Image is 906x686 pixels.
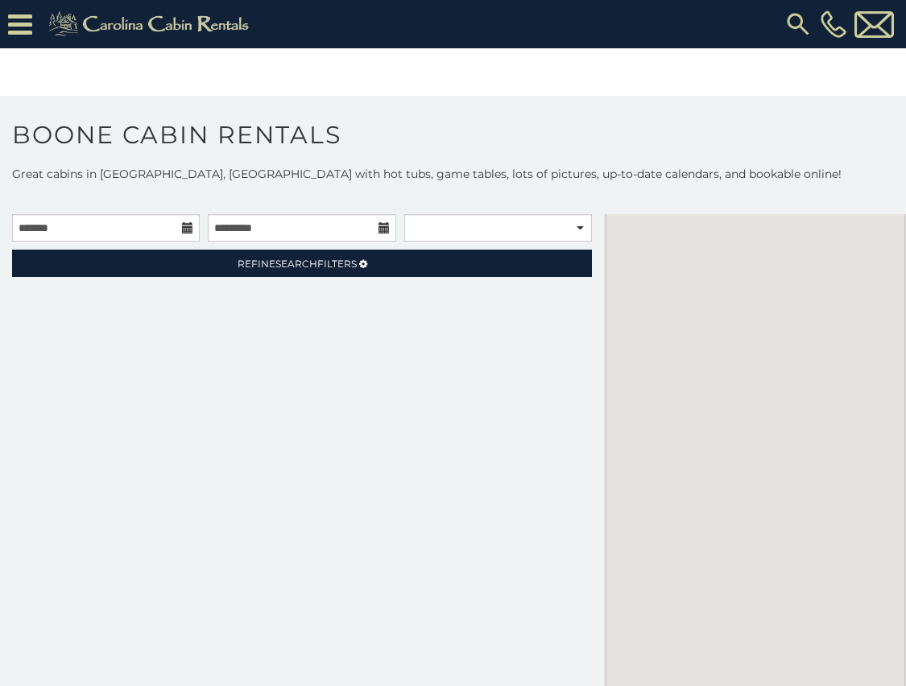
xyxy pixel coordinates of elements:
[817,10,850,38] a: [PHONE_NUMBER]
[238,258,357,270] span: Refine Filters
[40,8,263,40] img: Khaki-logo.png
[784,10,813,39] img: search-regular.svg
[12,250,592,277] a: RefineSearchFilters
[275,258,317,270] span: Search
